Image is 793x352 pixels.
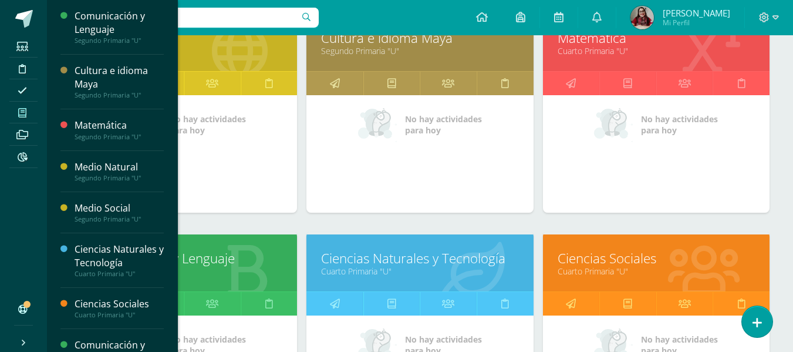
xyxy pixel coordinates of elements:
[75,160,164,174] div: Medio Natural
[75,243,164,278] a: Ciencias Naturales y TecnologíaCuarto Primaria "U"
[85,249,282,267] a: Comunicación y Lenguaje
[169,113,246,136] span: No hay actividades para hoy
[55,8,319,28] input: Busca un usuario...
[75,64,164,99] a: Cultura e idioma MayaSegundo Primaria "U"
[75,9,164,36] div: Comunicación y Lenguaje
[75,311,164,319] div: Cuarto Primaria "U"
[75,9,164,45] a: Comunicación y LenguajeSegundo Primaria "U"
[358,107,397,142] img: no_activities_small.png
[558,29,755,47] a: Matemática
[75,215,164,223] div: Segundo Primaria "U"
[75,119,164,132] div: Matemática
[75,243,164,270] div: Ciencias Naturales y Tecnología
[641,113,718,136] span: No hay actividades para hoy
[85,266,282,277] a: Cuarto Primaria "U"
[75,160,164,182] a: Medio NaturalSegundo Primaria "U"
[75,297,164,311] div: Ciencias Sociales
[663,7,730,19] span: [PERSON_NAME]
[630,6,654,29] img: a2df39c609df4212a135df2443e2763c.png
[663,18,730,28] span: Mi Perfil
[75,270,164,278] div: Cuarto Primaria "U"
[75,133,164,141] div: Segundo Primaria "U"
[405,113,482,136] span: No hay actividades para hoy
[558,249,755,267] a: Ciencias Sociales
[75,202,164,215] div: Medio Social
[321,266,518,277] a: Cuarto Primaria "U"
[75,64,164,91] div: Cultura e idioma Maya
[321,249,518,267] a: Ciencias Naturales y Tecnología
[594,107,633,142] img: no_activities_small.png
[75,36,164,45] div: Segundo Primaria "U"
[85,45,282,56] a: Segundo Primaria "U"
[75,91,164,99] div: Segundo Primaria "U"
[75,202,164,223] a: Medio SocialSegundo Primaria "U"
[558,266,755,277] a: Cuarto Primaria "U"
[558,45,755,56] a: Cuarto Primaria "U"
[85,29,282,47] a: Medio Social
[321,29,518,47] a: Cultura e idioma Maya
[75,297,164,319] a: Ciencias SocialesCuarto Primaria "U"
[75,119,164,140] a: MatemáticaSegundo Primaria "U"
[321,45,518,56] a: Segundo Primaria "U"
[75,174,164,182] div: Segundo Primaria "U"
